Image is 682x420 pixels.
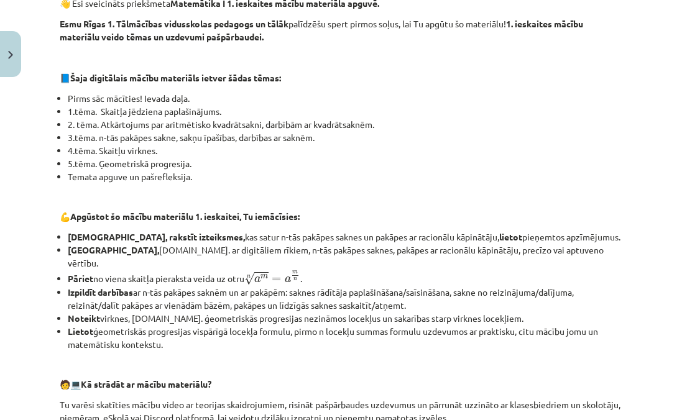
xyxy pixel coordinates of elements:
[68,313,100,324] b: Noteikt
[60,71,622,84] p: 📘
[68,273,93,284] b: Pāriet
[285,276,291,283] span: a
[272,277,281,282] span: =
[68,312,622,325] li: virknes, [DOMAIN_NAME]. ģeometriskās progresijas nezināmos locekļus un sakarības starp virknes lo...
[68,326,93,337] b: Lietot
[60,18,288,29] b: Esmu Rīgas 1. Tālmācības vidusskolas pedagogs un tālāk
[8,51,13,59] img: icon-close-lesson-0947bae3869378f0d4975bcd49f059093ad1ed9edebbc8119c70593378902aed.svg
[68,286,133,298] b: Izpildīt darbības
[260,275,268,279] span: m
[68,244,159,255] b: [GEOGRAPHIC_DATA],
[68,231,245,242] b: [DEMOGRAPHIC_DATA], rakstīt izteiksmes,
[70,211,300,222] b: Apgūstot šo mācību materiālu 1. ieskaitei, Tu iemācīsies:
[60,378,622,391] p: 🧑 💻
[499,231,522,242] b: lietot
[68,231,622,244] li: kas satur n-tās pakāpes saknes un pakāpes ar racionālu kāpinātāju, pieņemtos apzīmējumus.
[68,244,622,270] li: [DOMAIN_NAME]. ar digitāliem rīkiem, n-tās pakāpes saknes, pakāpes ar racionālu kāpinātāju, precī...
[292,271,298,274] span: m
[68,118,622,131] li: 2. tēma. Atkārtojums par aritmētisko kvadrātsakni, darbībām ar kvadrātsaknēm.
[254,276,260,283] span: a
[68,325,622,351] li: ģeometriskās progresijas vispārīgā locekļa formulu, pirmo n locekļu summas formulu uzdevumos ar p...
[68,286,622,312] li: ar n-tās pakāpes saknēm un ar pakāpēm: saknes rādītāja paplašināšana/saīsināšana, sakne no reizin...
[60,210,622,223] p: 💪
[68,92,622,105] li: Pirms sāc mācīties! Ievada daļa.
[70,72,281,83] strong: Šaja digitālais mācību materiāls ietver šādas tēmas:
[60,17,622,43] p: palīdzēšu spert pirmos soļus, lai Tu apgūtu šo materiālu!
[81,378,211,390] b: Kā strādāt ar mācību materiālu?
[68,105,622,118] li: 1.tēma. Skaitļa jēdziena paplašinājums.
[244,272,254,285] span: √
[68,131,622,144] li: 3.tēma. n-tās pakāpes sakne, sakņu īpašības, darbības ar saknēm.
[68,157,622,170] li: 5.tēma. Ģeometriskā progresija.
[68,144,622,157] li: 4.tēma. Skaitļu virknes.
[68,270,622,286] li: no viena skaitļa pieraksta veida uz otru .
[293,278,297,281] span: n
[68,170,622,183] li: Temata apguve un pašrefleksija.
